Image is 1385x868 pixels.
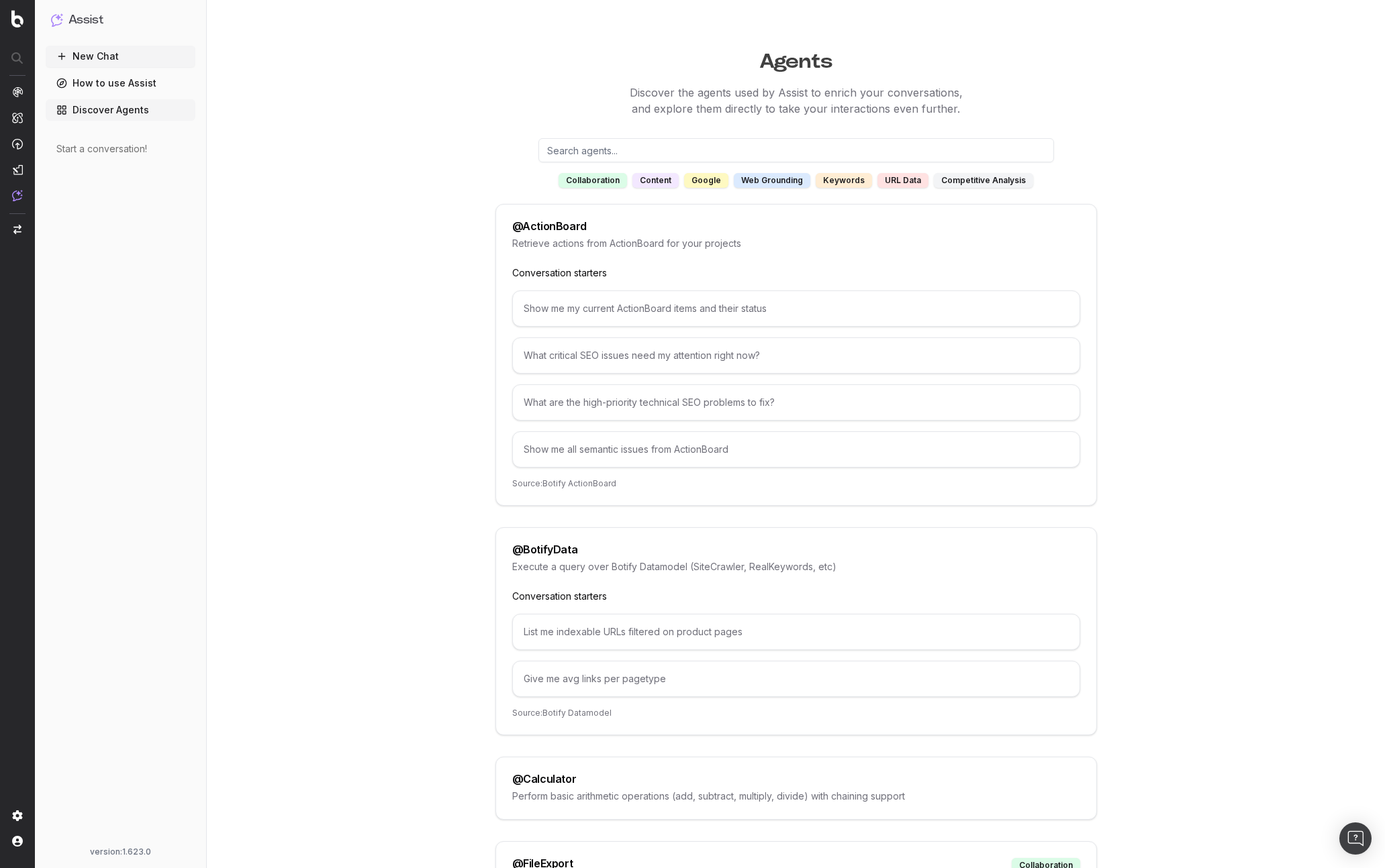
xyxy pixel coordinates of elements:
[12,836,23,847] img: My account
[512,384,1080,421] div: What are the high-priority technical SEO problems to fix?
[512,266,1080,280] p: Conversation starters
[12,112,23,123] img: Intelligence
[512,544,578,555] div: @ BotifyData
[512,337,1080,374] div: What critical SEO issues need my attention right now?
[934,173,1033,188] div: competitive analysis
[632,173,679,188] div: content
[1339,822,1372,855] div: Open Intercom Messenger
[12,810,23,821] img: Setting
[512,237,1080,250] p: Retrieve actions from ActionBoard for your projects
[559,173,627,188] div: collaboration
[56,142,185,156] div: Start a conversation!
[816,173,872,188] div: keywords
[512,661,1080,697] div: Give me avg links per pagetype
[512,773,577,784] div: @ Calculator
[51,847,190,857] div: version: 1.623.0
[512,290,1080,327] div: Show me my current ActionBoard items and their status
[11,10,23,28] img: Botify logo
[877,173,928,188] div: URL data
[512,560,1080,574] p: Execute a query over Botify Datamodel (SiteCrawler, RealKeywords, etc)
[684,173,728,188] div: google
[12,138,23,150] img: Activation
[46,46,195,67] button: New Chat
[512,431,1080,468] div: Show me all semantic issues from ActionBoard
[12,190,23,201] img: Assist
[68,11,103,30] h1: Assist
[12,164,23,175] img: Studio
[734,173,810,188] div: web grounding
[51,11,190,30] button: Assist
[512,614,1080,650] div: List me indexable URLs filtered on product pages
[281,85,1312,117] p: Discover the agents used by Assist to enrich your conversations, and explore them directly to tak...
[512,708,1080,718] p: Source: Botify Datamodel
[13,225,21,234] img: Switch project
[512,221,587,231] div: @ ActionBoard
[46,99,195,121] a: Discover Agents
[281,43,1312,74] h1: Agents
[46,72,195,94] a: How to use Assist
[538,138,1054,162] input: Search agents...
[512,478,1080,489] p: Source: Botify ActionBoard
[12,87,23,97] img: Analytics
[512,790,1080,803] p: Perform basic arithmetic operations (add, subtract, multiply, divide) with chaining support
[51,13,63,26] img: Assist
[512,590,1080,603] p: Conversation starters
